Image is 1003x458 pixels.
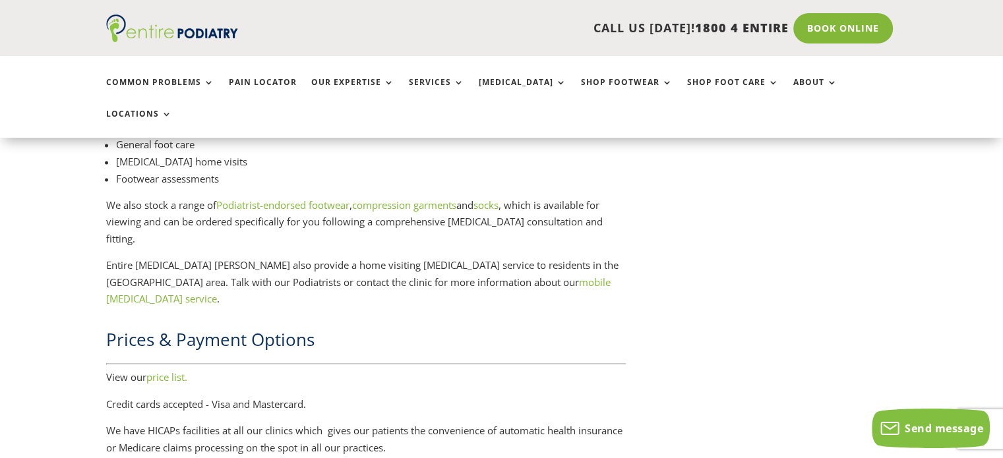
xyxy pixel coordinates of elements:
a: Pain Locator [229,78,297,106]
a: compression garments [352,198,456,212]
a: socks [473,198,499,212]
p: We also stock a range of , and , which is available for viewing and can be ordered specifically f... [106,197,626,258]
p: Credit cards accepted - Visa and Mastercard. [106,396,626,423]
p: View our [106,369,626,396]
a: Book Online [793,13,893,43]
a: [MEDICAL_DATA] [479,78,566,106]
a: Podiatrist-endorsed footwear [216,198,350,212]
a: price list. [146,370,187,384]
a: Shop Footwear [581,78,673,106]
a: Entire Podiatry [106,32,238,45]
a: Locations [106,109,172,138]
a: Shop Foot Care [687,78,779,106]
button: Send message [872,409,990,448]
span: 1800 4 ENTIRE [695,20,789,36]
p: CALL US [DATE]! [289,20,789,37]
li: General foot care [116,136,626,153]
a: Services [409,78,464,106]
li: [MEDICAL_DATA] home visits [116,153,626,170]
img: logo (1) [106,14,238,42]
a: About [793,78,837,106]
h2: Prices & Payment Options [106,328,626,358]
p: Entire [MEDICAL_DATA] [PERSON_NAME] also provide a home visiting [MEDICAL_DATA] service to reside... [106,257,626,308]
a: Our Expertise [311,78,394,106]
span: Send message [905,421,983,436]
a: Common Problems [106,78,214,106]
li: Footwear assessments [116,170,626,187]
